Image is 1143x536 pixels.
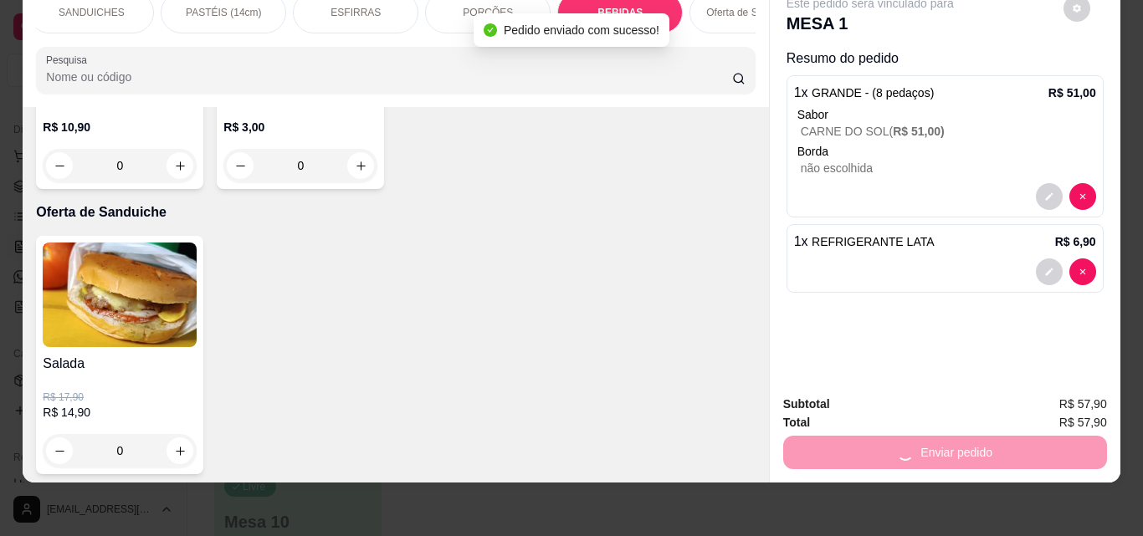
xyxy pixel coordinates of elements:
[1036,258,1063,285] button: decrease-product-quantity
[186,6,261,19] p: PASTÉIS (14cm)
[59,6,125,19] p: SANDUICHES
[167,152,193,179] button: increase-product-quantity
[43,391,197,404] p: R$ 17,90
[801,160,1096,176] p: não escolhida
[787,48,1104,69] p: Resumo do pedido
[1069,258,1096,285] button: decrease-product-quantity
[331,6,381,19] p: ESFIRRAS
[504,23,659,37] span: Pedido enviado com sucesso!
[1059,395,1107,413] span: R$ 57,90
[43,242,197,347] img: product-image
[812,86,934,100] span: GRANDE - (8 pedaços)
[223,119,377,135] p: R$ 3,00
[797,106,1096,123] div: Sabor
[801,123,1096,140] p: CARNE DO SOL (
[46,69,732,85] input: Pesquisa
[794,232,935,252] p: 1 x
[597,6,643,19] p: BEBIDAS
[797,143,1096,160] p: Borda
[46,53,93,67] label: Pesquisa
[347,152,374,179] button: increase-product-quantity
[1059,413,1107,431] span: R$ 57,90
[787,12,954,35] p: MESA 1
[1048,84,1096,101] p: R$ 51,00
[484,23,497,37] span: check-circle
[1069,183,1096,210] button: decrease-product-quantity
[893,125,945,138] span: R$ 51,00 )
[812,235,935,248] span: REFRIGERANTE LATA
[1036,183,1063,210] button: decrease-product-quantity
[227,152,254,179] button: decrease-product-quantity
[794,83,935,103] p: 1 x
[783,416,810,429] strong: Total
[43,354,197,374] h4: Salada
[1055,233,1096,250] p: R$ 6,90
[43,404,197,421] p: R$ 14,90
[43,119,197,135] p: R$ 10,90
[783,397,830,411] strong: Subtotal
[36,202,755,222] p: Oferta de Sanduiche
[463,6,513,19] p: PORÇÕES
[706,6,798,19] p: Oferta de Sanduiche
[46,152,73,179] button: decrease-product-quantity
